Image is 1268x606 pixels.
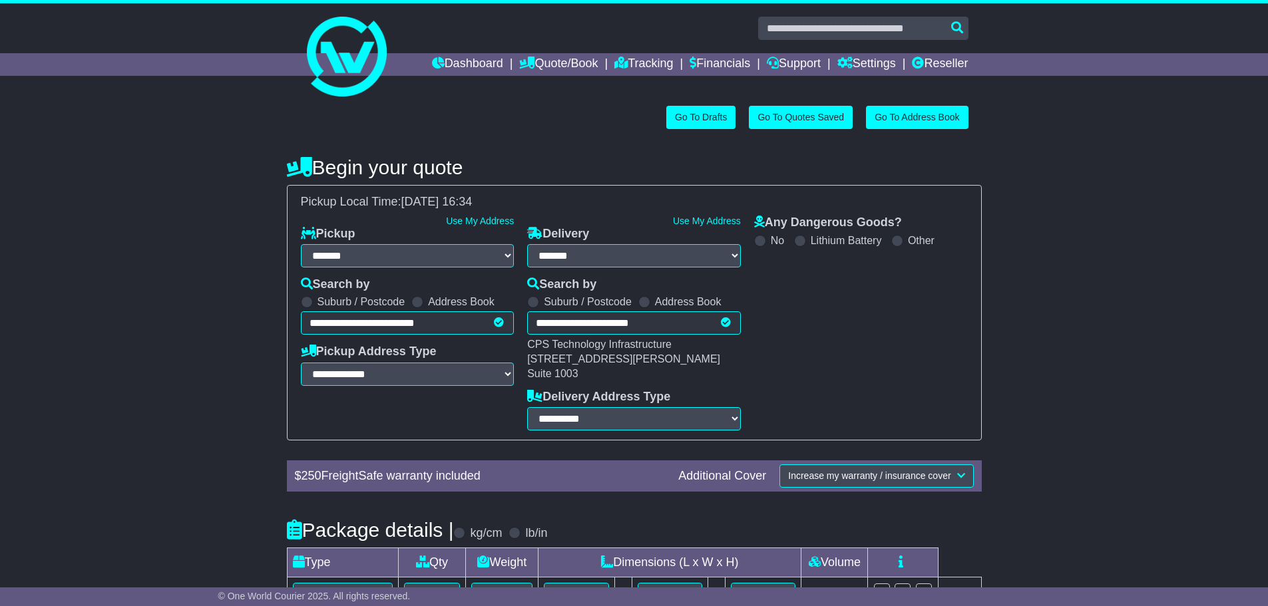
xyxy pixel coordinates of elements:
span: CPS Technology Infrastructure [527,339,672,350]
label: No [771,234,784,247]
label: lb/in [525,526,547,541]
span: © One World Courier 2025. All rights reserved. [218,591,411,601]
td: Dimensions (L x W x H) [538,548,801,577]
label: Address Book [655,295,722,308]
div: $ FreightSafe warranty included [288,469,672,484]
label: Address Book [428,295,495,308]
label: Search by [527,277,596,292]
td: Weight [466,548,538,577]
label: Pickup [301,227,355,241]
label: kg/cm [470,526,502,541]
td: Volume [801,548,868,577]
h4: Package details | [287,519,454,541]
a: Tracking [614,53,673,76]
label: Search by [301,277,370,292]
a: Financials [690,53,750,76]
a: Use My Address [446,216,514,226]
span: [DATE] 16:34 [401,195,473,208]
label: Suburb / Postcode [317,295,405,308]
div: Pickup Local Time: [294,195,974,210]
label: Lithium Battery [811,234,882,247]
a: Go To Address Book [866,106,968,129]
a: Reseller [912,53,968,76]
label: Suburb / Postcode [544,295,632,308]
td: Type [287,548,398,577]
span: Increase my warranty / insurance cover [788,470,951,481]
a: Use My Address [673,216,741,226]
td: Qty [398,548,466,577]
button: Increase my warranty / insurance cover [779,464,973,488]
sup: 3 [854,586,859,596]
a: Quote/Book [519,53,598,76]
label: Any Dangerous Goods? [754,216,902,230]
label: Delivery [527,227,589,241]
label: Other [908,234,935,247]
div: Additional Cover [672,469,773,484]
label: Pickup Address Type [301,345,437,359]
span: 250 [302,469,321,482]
h4: Begin your quote [287,156,982,178]
span: [STREET_ADDRESS][PERSON_NAME] [527,353,720,365]
label: Delivery Address Type [527,390,670,404]
a: Go To Drafts [666,106,736,129]
a: Go To Quotes Saved [749,106,853,129]
a: Dashboard [432,53,503,76]
span: Suite 1003 [527,368,578,379]
a: Settings [837,53,896,76]
a: Support [767,53,821,76]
